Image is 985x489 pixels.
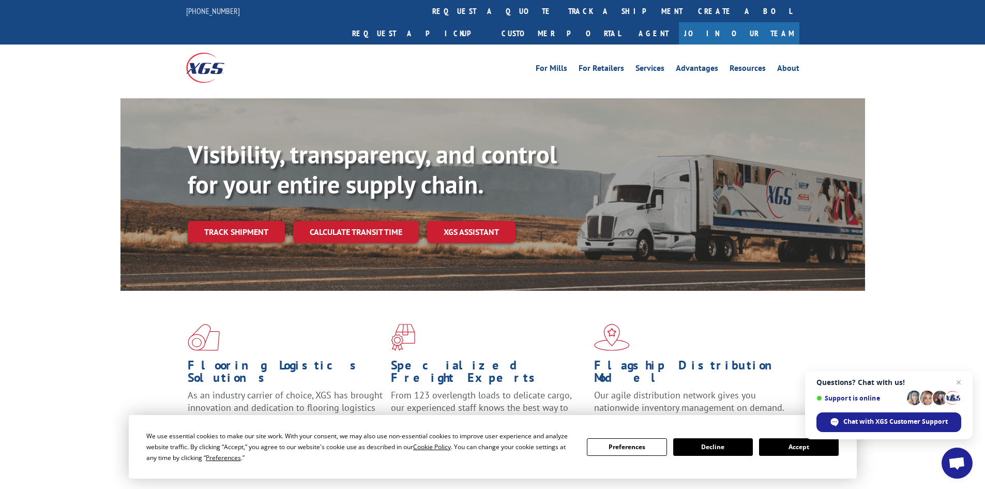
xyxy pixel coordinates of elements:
h1: Specialized Freight Experts [391,359,586,389]
a: Agent [628,22,679,45]
a: [PHONE_NUMBER] [186,6,240,16]
span: Close chat [952,376,965,389]
a: About [777,64,799,76]
h1: Flooring Logistics Solutions [188,359,383,389]
span: Cookie Policy [413,442,451,451]
h1: Flagship Distribution Model [594,359,790,389]
a: Calculate transit time [293,221,419,243]
div: Open chat [942,448,973,479]
p: From 123 overlength loads to delicate cargo, our experienced staff knows the best way to move you... [391,389,586,435]
a: Customer Portal [494,22,628,45]
a: Request a pickup [344,22,494,45]
span: Chat with XGS Customer Support [843,417,948,426]
a: For Retailers [579,64,624,76]
div: Cookie Consent Prompt [129,415,857,479]
a: XGS ASSISTANT [427,221,516,243]
a: Track shipment [188,221,285,243]
button: Preferences [587,438,666,456]
img: xgs-icon-focused-on-flooring-red [391,324,415,351]
div: We use essential cookies to make our site work. With your consent, we may also use non-essential ... [146,431,574,463]
a: Resources [730,64,766,76]
b: Visibility, transparency, and control for your entire supply chain. [188,138,557,200]
button: Decline [673,438,753,456]
img: xgs-icon-total-supply-chain-intelligence-red [188,324,220,351]
span: Our agile distribution network gives you nationwide inventory management on demand. [594,389,784,413]
span: As an industry carrier of choice, XGS has brought innovation and dedication to flooring logistics... [188,389,383,426]
a: Join Our Team [679,22,799,45]
a: Services [635,64,664,76]
div: Chat with XGS Customer Support [816,412,961,432]
a: For Mills [536,64,567,76]
span: Questions? Chat with us! [816,378,961,387]
a: Advantages [676,64,718,76]
button: Accept [759,438,839,456]
span: Preferences [206,453,241,462]
span: Support is online [816,394,903,402]
img: xgs-icon-flagship-distribution-model-red [594,324,630,351]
